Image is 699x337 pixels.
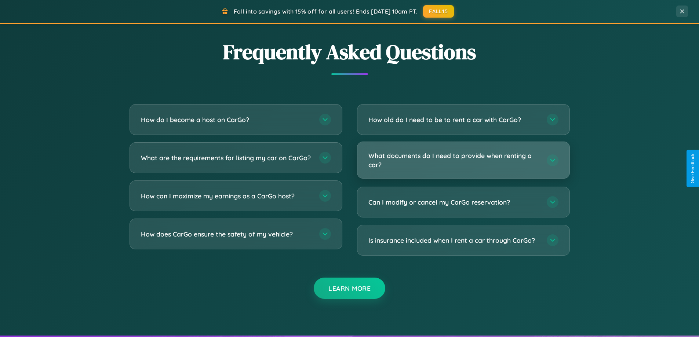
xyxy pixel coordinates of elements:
div: Give Feedback [690,154,695,183]
h2: Frequently Asked Questions [130,38,570,66]
h3: Can I modify or cancel my CarGo reservation? [368,198,539,207]
button: Learn More [314,278,385,299]
h3: What are the requirements for listing my car on CarGo? [141,153,312,162]
h3: How does CarGo ensure the safety of my vehicle? [141,230,312,239]
h3: How old do I need to be to rent a car with CarGo? [368,115,539,124]
h3: How can I maximize my earnings as a CarGo host? [141,191,312,201]
h3: How do I become a host on CarGo? [141,115,312,124]
span: Fall into savings with 15% off for all users! Ends [DATE] 10am PT. [234,8,418,15]
h3: What documents do I need to provide when renting a car? [368,151,539,169]
button: FALL15 [423,5,454,18]
h3: Is insurance included when I rent a car through CarGo? [368,236,539,245]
